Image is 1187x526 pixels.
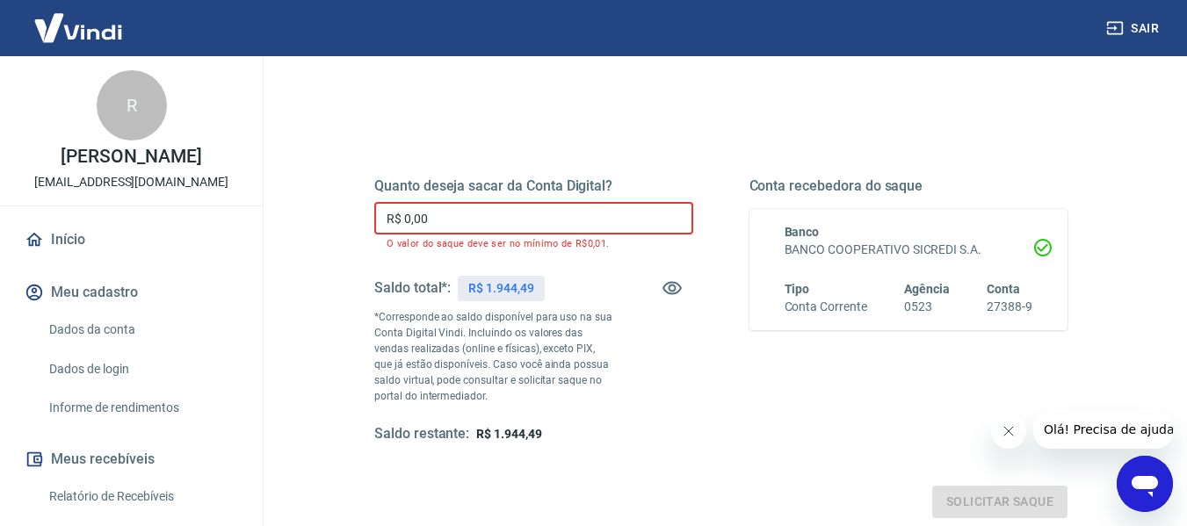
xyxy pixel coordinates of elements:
h6: 0523 [904,298,950,316]
h5: Saldo restante: [374,425,469,443]
div: R [97,70,167,141]
p: R$ 1.944,49 [468,279,533,298]
button: Sair [1103,12,1166,45]
h6: 27388-9 [987,298,1032,316]
a: Relatório de Recebíveis [42,479,242,515]
span: Banco [785,225,820,239]
p: O valor do saque deve ser no mínimo de R$0,01. [387,238,681,249]
p: [EMAIL_ADDRESS][DOMAIN_NAME] [34,173,228,191]
a: Dados da conta [42,312,242,348]
span: Olá! Precisa de ajuda? [11,12,148,26]
h6: Conta Corrente [785,298,867,316]
iframe: Mensagem da empresa [1033,410,1173,449]
iframe: Botão para abrir a janela de mensagens [1117,456,1173,512]
span: Tipo [785,282,810,296]
img: Vindi [21,1,135,54]
h5: Saldo total*: [374,279,451,297]
h5: Conta recebedora do saque [749,177,1068,195]
p: *Corresponde ao saldo disponível para uso na sua Conta Digital Vindi. Incluindo os valores das ve... [374,309,613,404]
span: Conta [987,282,1020,296]
h5: Quanto deseja sacar da Conta Digital? [374,177,693,195]
button: Meu cadastro [21,273,242,312]
iframe: Fechar mensagem [991,414,1026,449]
p: [PERSON_NAME] [61,148,201,166]
a: Início [21,220,242,259]
span: Agência [904,282,950,296]
button: Meus recebíveis [21,440,242,479]
span: R$ 1.944,49 [476,427,541,441]
h6: BANCO COOPERATIVO SICREDI S.A. [785,241,1033,259]
a: Informe de rendimentos [42,390,242,426]
a: Dados de login [42,351,242,387]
